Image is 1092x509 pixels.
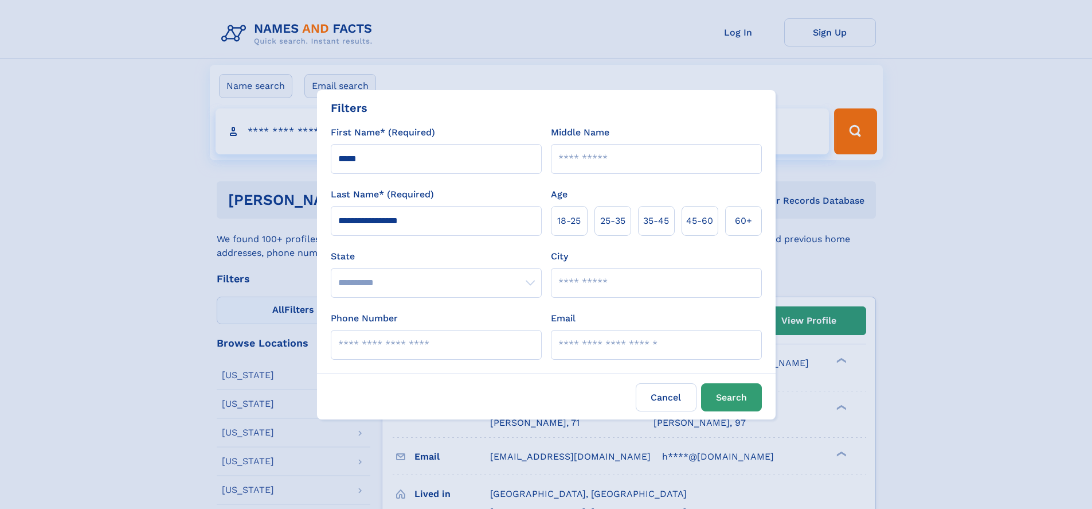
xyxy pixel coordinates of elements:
label: First Name* (Required) [331,126,435,139]
label: Email [551,312,576,325]
span: 18‑25 [557,214,581,228]
label: Middle Name [551,126,609,139]
label: Age [551,188,567,201]
span: 25‑35 [600,214,625,228]
span: 35‑45 [643,214,669,228]
label: City [551,250,568,263]
span: 60+ [735,214,752,228]
button: Search [701,383,762,411]
div: Filters [331,99,367,116]
label: Cancel [636,383,696,411]
label: State [331,250,542,263]
label: Last Name* (Required) [331,188,434,201]
label: Phone Number [331,312,398,325]
span: 45‑60 [686,214,713,228]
